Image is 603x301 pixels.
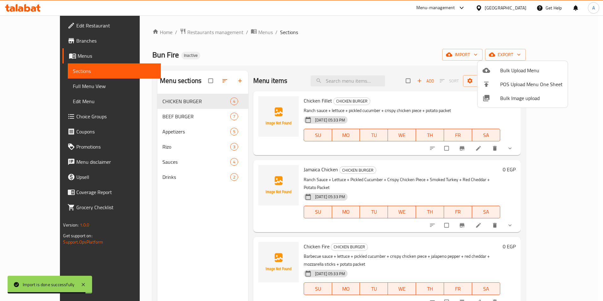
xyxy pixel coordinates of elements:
div: Import is done successfully [23,281,74,288]
li: Upload bulk menu [477,63,568,77]
li: POS Upload Menu One Sheet [477,77,568,91]
span: POS Upload Menu One Sheet [500,80,563,88]
span: Bulk Upload Menu [500,67,563,74]
span: Bulk Image upload [500,94,563,102]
